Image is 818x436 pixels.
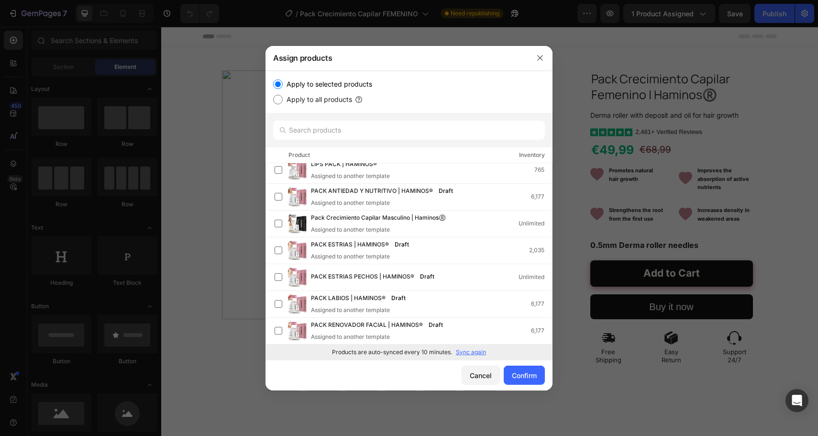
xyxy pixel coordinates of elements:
div: 6,177 [531,299,552,309]
div: Cancel [470,370,492,380]
span: LIPS PACK | HAMINOS® [311,159,377,170]
div: Assigned to another template [311,172,392,180]
span: Improves the absorption of active nutrients [536,140,588,164]
div: Assigned to another template [311,333,462,341]
button: Dot [164,270,168,274]
p: Free Shipping [430,321,465,337]
div: Draft [387,293,409,303]
div: Buy it now [488,271,532,289]
h1: Pack Crecimiento Capilar Femenino | Haminos®️ [429,44,592,77]
span: Strengthens the root from the first use [448,180,502,195]
span: PACK LABIOS | HAMINOS® [311,293,386,304]
div: Assign products [265,45,528,70]
button: Dot [179,270,183,274]
input: Search products [273,121,545,140]
span: 0.5mm Derma roller needles [429,213,537,223]
p: Easy Return [493,321,528,337]
button: Cancel [462,366,500,385]
span: PACK ESTRIAS PECHOS | HAMINOS® [311,272,414,282]
div: €49,99 [429,114,474,132]
div: Unlimited [519,219,552,228]
div: Open Intercom Messenger [785,389,808,412]
label: Apply to all products [283,94,352,105]
span: PACK ESTRIAS | HAMINOS® [311,240,389,250]
img: product-img [288,241,307,260]
label: Apply to selected products [283,78,372,90]
div: 2,035 [529,246,552,255]
button: Dot [202,270,206,274]
button: Dot [195,270,199,274]
img: product-img [288,187,307,206]
div: Inventory [519,150,545,160]
img: product-img [288,268,307,287]
p: 2,481+ Verified Reviews [475,101,542,110]
div: Assigned to another template [311,252,428,261]
div: Add to Cart [482,240,539,253]
div: Draft [435,186,457,196]
div: 765 [534,165,552,175]
img: product-img [288,160,307,179]
p: Support 24/7 [556,321,591,337]
button: Carousel Next Arrow [316,162,327,174]
div: Unlimited [519,272,552,282]
button: Confirm [504,366,545,385]
img: product-img [288,321,307,340]
button: Dot [187,270,191,274]
button: Buy it now [429,268,592,292]
span: PACK ANTIEDAD Y NUTRITIVO | HAMINOS® [311,186,433,197]
div: 6,177 [531,192,552,201]
img: product-img [288,214,307,233]
div: Draft [425,320,447,330]
div: Assigned to another template [311,225,461,234]
span: Increases density in weakened areas [536,180,588,195]
span: Pack Crecimiento Capilar Masculino | Haminos®️ [311,213,446,224]
span: Promotes natural hair growth [448,140,492,156]
button: Dot [172,270,176,274]
div: Confirm [512,370,537,380]
div: /> [265,71,553,360]
div: Product [288,150,310,160]
span: Derma roller with deposit and oil for hair growth [429,84,577,92]
button: Add to Cart [429,234,592,260]
div: €68,99 [477,116,511,130]
p: Sync again [456,348,486,357]
div: Draft [391,240,413,249]
span: PACK RENOVADOR FACIAL | HAMINOS® [311,320,423,331]
div: Assigned to another template [311,199,472,207]
div: 6,177 [531,326,552,335]
p: Products are auto-synced every 10 minutes. [332,348,452,357]
img: product-img [288,294,307,313]
div: Assigned to another template [311,306,425,314]
div: Draft [416,272,438,281]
